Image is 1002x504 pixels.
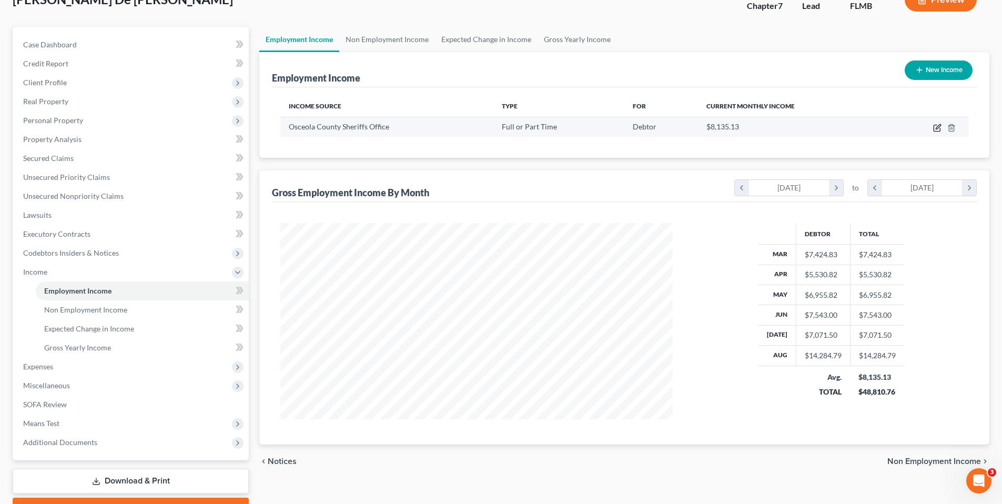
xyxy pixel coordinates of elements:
span: Credit Report [23,59,68,68]
span: Property Analysis [23,135,82,144]
th: Apr [758,265,796,285]
div: Gross Employment Income By Month [272,186,429,199]
th: Debtor [796,223,850,244]
span: Income [23,267,47,276]
td: $6,955.82 [850,285,904,305]
span: Non Employment Income [887,457,981,466]
i: chevron_left [868,180,882,196]
span: Lawsuits [23,210,52,219]
a: Unsecured Nonpriority Claims [15,187,249,206]
th: [DATE] [758,325,796,345]
button: Non Employment Income chevron_right [887,457,989,466]
a: Gross Yearly Income [538,27,617,52]
span: Type [502,102,518,110]
span: Employment Income [44,286,112,295]
button: chevron_left Notices [259,457,297,466]
button: New Income [905,61,973,80]
td: $14,284.79 [850,346,904,366]
th: Jun [758,305,796,325]
span: Real Property [23,97,68,106]
a: Unsecured Priority Claims [15,168,249,187]
span: Current Monthly Income [706,102,795,110]
td: $7,424.83 [850,245,904,265]
span: Unsecured Nonpriority Claims [23,191,124,200]
div: [DATE] [749,180,829,196]
a: Secured Claims [15,149,249,168]
span: Secured Claims [23,154,74,163]
a: Lawsuits [15,206,249,225]
i: chevron_right [829,180,843,196]
div: $6,955.82 [805,290,842,300]
div: $5,530.82 [805,269,842,280]
span: Miscellaneous [23,381,70,390]
div: $7,424.83 [805,249,842,260]
div: $8,135.13 [858,372,896,382]
span: Unsecured Priority Claims [23,173,110,182]
span: Expected Change in Income [44,324,134,333]
span: Gross Yearly Income [44,343,111,352]
div: [DATE] [882,180,963,196]
a: Non Employment Income [36,300,249,319]
span: For [633,102,646,110]
span: Non Employment Income [44,305,127,314]
td: $7,071.50 [850,325,904,345]
a: Property Analysis [15,130,249,149]
span: to [852,183,859,193]
span: 7 [778,1,783,11]
div: TOTAL [804,387,842,397]
a: Credit Report [15,54,249,73]
a: Employment Income [259,27,339,52]
span: 3 [988,468,996,477]
th: May [758,285,796,305]
span: Osceola County Sheriffs Office [289,122,389,131]
th: Aug [758,346,796,366]
i: chevron_right [981,457,989,466]
a: Executory Contracts [15,225,249,244]
td: $7,543.00 [850,305,904,325]
span: Personal Property [23,116,83,125]
div: $7,071.50 [805,330,842,340]
span: Income Source [289,102,341,110]
div: $7,543.00 [805,310,842,320]
span: Client Profile [23,78,67,87]
span: Means Test [23,419,59,428]
span: Full or Part Time [502,122,557,131]
i: chevron_left [735,180,749,196]
span: SOFA Review [23,400,67,409]
a: Employment Income [36,281,249,300]
a: Case Dashboard [15,35,249,54]
div: $48,810.76 [858,387,896,397]
a: Download & Print [13,469,249,493]
td: $5,530.82 [850,265,904,285]
span: $8,135.13 [706,122,739,131]
iframe: Intercom live chat [966,468,991,493]
span: Codebtors Insiders & Notices [23,248,119,257]
th: Mar [758,245,796,265]
div: Employment Income [272,72,360,84]
span: Notices [268,457,297,466]
i: chevron_right [962,180,976,196]
a: Non Employment Income [339,27,435,52]
span: Executory Contracts [23,229,90,238]
span: Case Dashboard [23,40,77,49]
a: SOFA Review [15,395,249,414]
th: Total [850,223,904,244]
a: Gross Yearly Income [36,338,249,357]
span: Expenses [23,362,53,371]
span: Debtor [633,122,656,131]
div: $14,284.79 [805,350,842,361]
span: Additional Documents [23,438,97,447]
i: chevron_left [259,457,268,466]
a: Expected Change in Income [435,27,538,52]
div: Avg. [804,372,842,382]
a: Expected Change in Income [36,319,249,338]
